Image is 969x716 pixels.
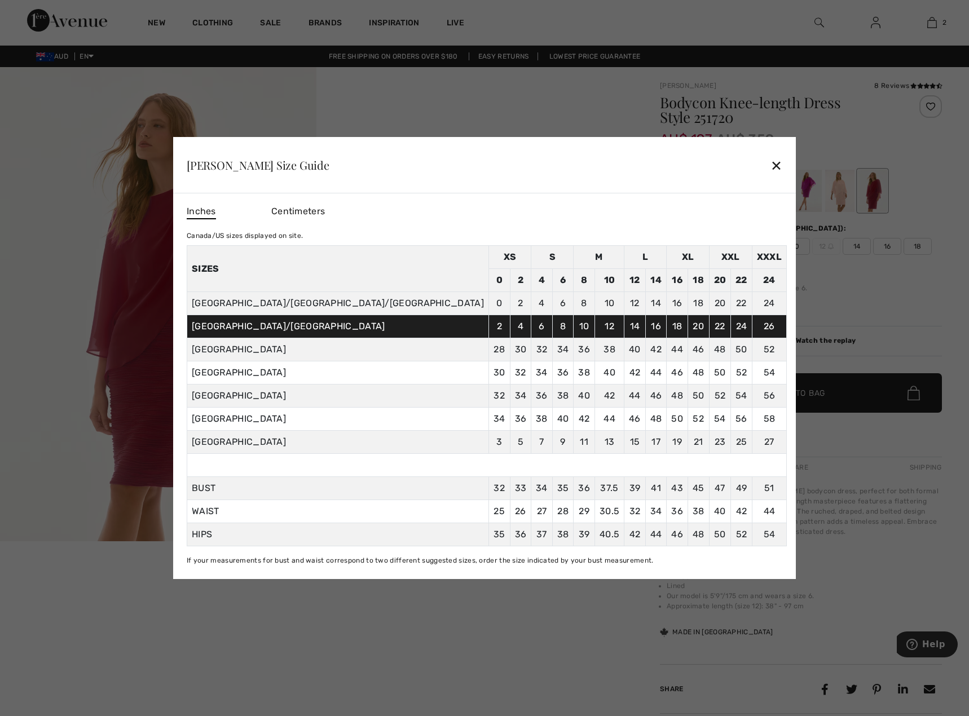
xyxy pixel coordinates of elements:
td: [GEOGRAPHIC_DATA] [187,408,488,431]
span: 29 [579,506,589,516]
td: 52 [688,408,709,431]
td: 54 [709,408,731,431]
td: 38 [552,384,574,408]
span: 36 [671,506,683,516]
div: ✕ [770,153,782,177]
td: [GEOGRAPHIC_DATA] [187,338,488,361]
td: M [574,246,624,269]
td: 12 [624,269,646,292]
td: 24 [752,292,786,315]
td: 42 [594,384,624,408]
span: 41 [651,483,661,493]
td: 40 [574,384,595,408]
td: 44 [667,338,688,361]
td: 12 [594,315,624,338]
td: 20 [688,315,709,338]
td: 52 [752,338,786,361]
td: 2 [510,269,531,292]
td: 36 [531,384,553,408]
td: 38 [594,338,624,361]
td: 50 [731,338,752,361]
td: 34 [531,361,553,384]
span: 32 [629,506,641,516]
td: 26 [752,315,786,338]
td: 9 [552,431,574,454]
span: 44 [650,529,662,540]
td: 32 [531,338,553,361]
td: 30 [510,338,531,361]
span: 32 [494,483,505,493]
td: 50 [667,408,688,431]
td: 44 [624,384,646,408]
span: 25 [494,506,505,516]
td: 46 [645,384,667,408]
td: 56 [731,408,752,431]
td: 56 [752,384,786,408]
td: 36 [552,361,574,384]
span: 46 [671,529,683,540]
span: 48 [693,529,704,540]
td: 17 [645,431,667,454]
td: 15 [624,431,646,454]
td: 54 [731,384,752,408]
td: 34 [488,408,510,431]
span: 47 [715,483,725,493]
span: Centimeters [271,206,325,216]
td: 10 [574,315,595,338]
td: 48 [667,384,688,408]
td: 27 [752,431,786,454]
td: 21 [688,431,709,454]
span: 38 [557,529,569,540]
td: 34 [552,338,574,361]
td: 16 [645,315,667,338]
span: 39 [579,529,590,540]
span: 27 [537,506,547,516]
td: 23 [709,431,731,454]
td: XXL [709,246,752,269]
td: 44 [594,408,624,431]
td: 4 [510,315,531,338]
td: 6 [552,269,574,292]
td: [GEOGRAPHIC_DATA] [187,361,488,384]
span: 42 [629,529,641,540]
td: 19 [667,431,688,454]
td: 16 [667,292,688,315]
span: 40 [714,506,726,516]
td: 48 [645,408,667,431]
td: 40 [624,338,646,361]
td: 48 [709,338,731,361]
td: 42 [574,408,595,431]
td: 34 [510,384,531,408]
td: 40 [594,361,624,384]
span: Help [25,8,49,18]
td: 20 [709,269,731,292]
td: 4 [531,292,553,315]
td: 8 [574,269,595,292]
div: Canada/US sizes displayed on site. [187,231,787,241]
td: 52 [709,384,731,408]
td: 18 [667,315,688,338]
span: 39 [629,483,641,493]
td: 44 [645,361,667,384]
span: 51 [764,483,774,493]
td: 12 [624,292,646,315]
td: 40 [552,408,574,431]
td: 7 [531,431,553,454]
td: [GEOGRAPHIC_DATA] [187,384,488,408]
td: 6 [552,292,574,315]
span: 30.5 [600,506,619,516]
td: 52 [731,361,752,384]
td: 22 [731,292,752,315]
td: 46 [667,361,688,384]
td: 42 [624,361,646,384]
span: 26 [515,506,526,516]
span: 40.5 [600,529,619,540]
div: [PERSON_NAME] Size Guide [187,160,329,171]
td: 8 [574,292,595,315]
td: 32 [510,361,531,384]
td: 14 [645,292,667,315]
td: BUST [187,477,488,500]
td: 3 [488,431,510,454]
td: 30 [488,361,510,384]
td: 36 [574,338,595,361]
